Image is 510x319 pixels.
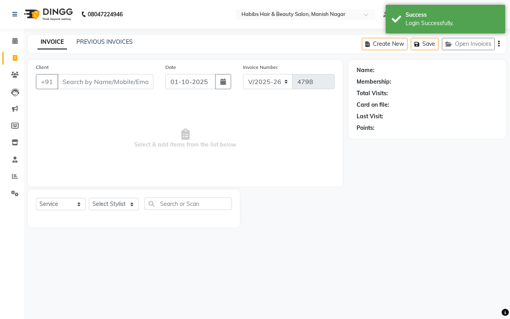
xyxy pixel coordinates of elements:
[37,35,67,49] a: INVOICE
[357,66,375,74] div: Name:
[362,38,408,50] button: Create New
[411,38,439,50] button: Save
[76,38,133,45] a: PREVIOUS INVOICES
[406,19,499,27] div: Login Successfully.
[357,112,383,121] div: Last Visit:
[57,74,153,89] input: Search by Name/Mobile/Email/Code
[243,64,278,71] label: Invoice Number
[357,124,375,132] div: Points:
[357,89,388,98] div: Total Visits:
[36,64,49,71] label: Client
[357,78,391,86] div: Membership:
[165,64,176,71] label: Date
[357,101,389,109] div: Card on file:
[406,11,499,19] div: Success
[36,99,335,178] span: Select & add items from the list below
[20,3,75,25] img: logo
[88,3,123,25] b: 08047224946
[145,198,232,210] input: Search or Scan
[36,74,58,89] button: +91
[442,38,495,50] button: Open Invoices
